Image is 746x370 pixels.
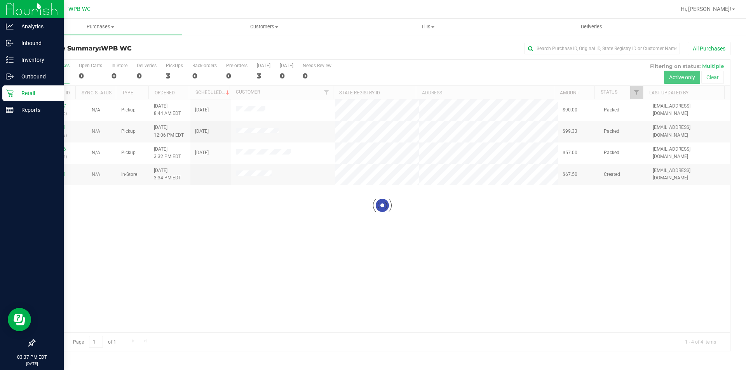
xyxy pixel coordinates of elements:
[34,45,266,52] h3: Purchase Summary:
[6,73,14,80] inline-svg: Outbound
[14,105,60,115] p: Reports
[19,19,182,35] a: Purchases
[183,23,345,30] span: Customers
[19,23,182,30] span: Purchases
[8,308,31,331] iframe: Resource center
[182,19,346,35] a: Customers
[14,55,60,64] p: Inventory
[101,45,132,52] span: WPB WC
[346,23,509,30] span: Tills
[14,22,60,31] p: Analytics
[346,19,509,35] a: Tills
[6,39,14,47] inline-svg: Inbound
[6,106,14,114] inline-svg: Reports
[6,56,14,64] inline-svg: Inventory
[681,6,731,12] span: Hi, [PERSON_NAME]!
[3,361,60,367] p: [DATE]
[6,23,14,30] inline-svg: Analytics
[510,19,673,35] a: Deliveries
[688,42,730,55] button: All Purchases
[14,89,60,98] p: Retail
[6,89,14,97] inline-svg: Retail
[68,6,91,12] span: WPB WC
[525,43,680,54] input: Search Purchase ID, Original ID, State Registry ID or Customer Name...
[14,72,60,81] p: Outbound
[3,354,60,361] p: 03:37 PM EDT
[14,38,60,48] p: Inbound
[570,23,613,30] span: Deliveries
